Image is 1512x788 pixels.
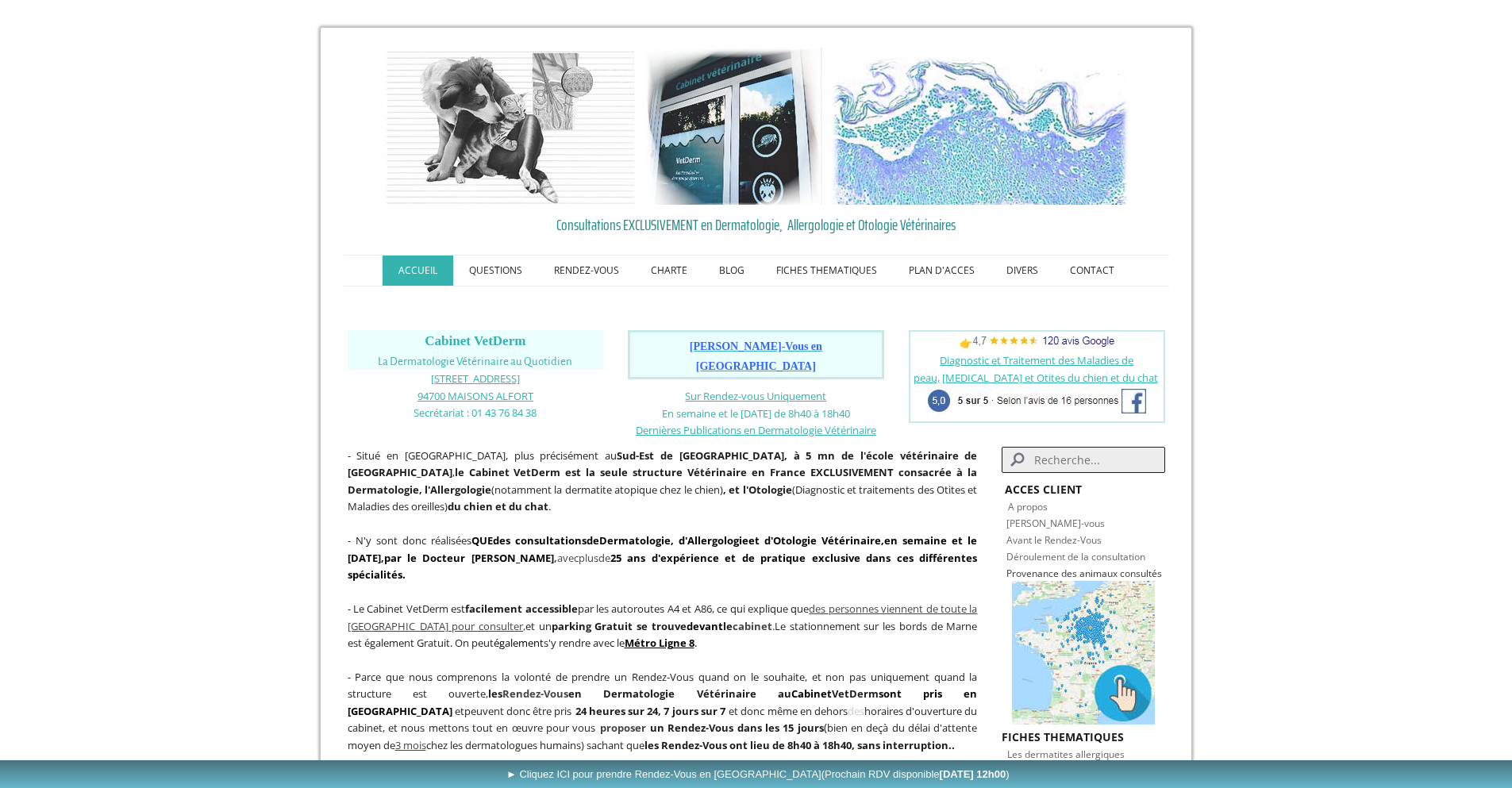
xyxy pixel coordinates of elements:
[703,256,760,286] a: BLOG
[348,686,978,718] span: sont pris en [GEOGRAPHIC_DATA]
[431,371,520,386] a: [STREET_ADDRESS]
[860,533,881,548] a: aire
[425,333,525,348] span: Cabinet VetDerm
[600,721,646,735] span: proposer
[348,551,978,582] strong: 25 ans d'expérience et de pratique exclusive dans ces différentes spécialités.
[914,353,1134,385] a: Diagnostic et Traitement des Maladies de peau,
[348,670,978,702] span: - Parce que nous comprenons la volonté de prendre un Rendez-Vous quand on le souhaite, et non pas...
[662,406,850,421] span: En semaine et le [DATE] de 8h40 à 18h40
[383,256,453,286] a: ACCUEIL
[760,256,893,286] a: FICHES THEMATIQUES
[348,448,978,514] span: - Situé en [GEOGRAPHIC_DATA], plus précisément au , (notamment la dermatite atopique chez le chie...
[893,256,991,286] a: PLAN D'ACCES
[579,551,598,565] span: plus
[1005,482,1082,497] strong: ACCES CLIENT
[348,465,978,497] b: France EXCLUSIVEMENT consacrée à la Dermatologie, l'Allergologie
[1007,748,1125,761] span: Les dermatites allergiques
[1006,533,1102,547] a: Avant le Rendez-Vous
[348,533,978,565] span: en semaine et le [DATE]
[348,602,978,650] span: - Le Cabinet VetDerm est par les autoroutes A4 et A86, ce qui explique que et un Le stationnement...
[502,686,550,701] span: Rendez-V
[464,704,572,718] span: peuvent donc être pris
[471,533,493,548] strong: QUE
[1054,256,1130,286] a: CONTACT
[960,336,1114,350] span: 👉
[525,602,578,616] strong: accessible
[636,422,876,437] a: Dernières Publications en Dermatologie Vétérinaire
[550,686,564,701] span: ou
[469,465,766,479] b: Cabinet VetDerm est la seule structure Vétérinaire en
[644,738,955,752] strong: les Rendez-Vous ont lieu de 8h40 à 18h40, sans interruption..
[635,256,703,286] a: CHARTE
[1006,567,1012,580] span: P
[493,533,510,548] strong: des
[991,256,1054,286] a: DIVERS
[772,619,775,633] span: .
[687,619,723,633] span: devant
[395,738,426,752] a: 3 mois
[625,636,697,650] span: .
[581,738,955,752] span: ) sachant que
[348,668,978,754] p: (
[1006,517,1105,530] a: [PERSON_NAME]-vous
[940,768,1006,780] b: [DATE] 12h00
[625,636,694,650] a: Métro Ligne 8
[348,721,978,752] span: bien en deçà du délai d'attente moyen de chez les dermatologues humains
[821,768,1010,780] span: (Prochain RDV disponible )
[848,704,864,718] span: des
[1002,729,1124,744] strong: FICHES THEMATIQUES
[1007,746,1125,761] a: Les dermatites allergiques
[1008,500,1048,513] a: A propos
[417,388,533,403] a: 94700 MAISONS ALFORT
[568,686,879,701] span: en Dermatologie Vétérinaire au VetDerm
[791,686,832,701] span: Cabinet
[453,256,538,286] a: QUESTIONS
[384,551,557,565] b: ,
[564,686,568,701] span: s
[1061,567,1162,580] span: des animaux consultés
[431,371,520,386] span: [STREET_ADDRESS]
[348,602,978,633] a: des personnes viennent de toute la [GEOGRAPHIC_DATA] pour consulter
[494,636,544,650] span: également
[348,533,978,582] span: - N'y sont donc réalisées
[1006,550,1145,563] a: Déroulement de la consultation
[773,533,860,548] a: Otologie Vétérin
[455,465,464,479] strong: le
[599,533,671,548] a: Dermatologie
[538,256,635,286] a: RENDEZ-VOUS
[1012,567,1059,580] a: rovenance
[448,499,548,513] strong: du chien et du chat
[348,602,978,633] span: ,
[384,551,554,565] span: par le Docteur [PERSON_NAME]
[348,533,978,582] span: avec de
[515,533,587,548] a: consultations
[455,704,464,718] span: et
[488,686,568,701] strong: les
[378,356,572,367] span: La Dermatologie Vétérinaire au Quotidien
[650,721,824,735] strong: un Rendez-Vous dans les 15 jours
[575,704,725,718] strong: 24 heures sur 24, 7 jours sur 7
[348,213,1165,236] a: Consultations EXCLUSIVEMENT en Dermatologie, Allergologie et Otologie Vétérinaires
[881,533,884,548] strong: ,
[348,448,978,480] strong: Sud-Est de [GEOGRAPHIC_DATA], à 5 mn de l'école vétérinaire de [GEOGRAPHIC_DATA]
[723,482,792,497] b: , et l'Otologie
[942,371,1158,385] a: [MEDICAL_DATA] et Otites du chien et du chat
[685,389,826,403] a: Sur Rendez-vous Uniquement
[687,533,748,548] a: Allergologie
[414,406,537,420] span: Secrétariat : 01 43 76 84 38
[506,768,1010,780] span: ► Cliquez ICI pour prendre Rendez-Vous en [GEOGRAPHIC_DATA]
[465,602,522,616] span: facilement
[417,389,533,403] span: 94700 MAISONS ALFORT
[552,619,772,633] span: parking Gratuit se trouve le
[381,551,384,565] span: ,
[733,619,772,633] span: cabinet
[1002,447,1164,473] input: Search
[515,533,860,548] strong: de , d' et d'
[690,341,822,372] a: [PERSON_NAME]-Vous en [GEOGRAPHIC_DATA]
